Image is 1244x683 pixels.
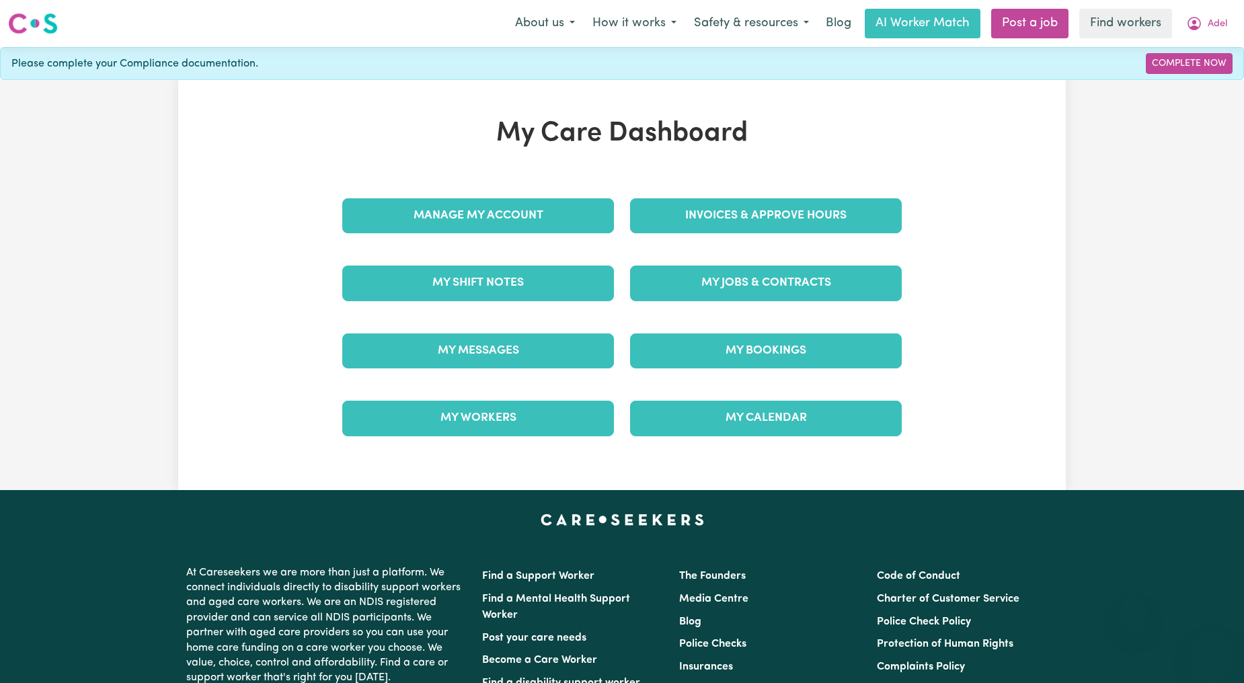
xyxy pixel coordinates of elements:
button: My Account [1177,9,1236,38]
a: Invoices & Approve Hours [630,198,902,233]
img: Careseekers logo [8,11,58,36]
a: Careseekers home page [541,514,704,525]
h1: My Care Dashboard [334,118,910,150]
span: Adel [1208,17,1227,32]
a: Protection of Human Rights [877,639,1013,649]
a: Blog [818,9,859,38]
button: Safety & resources [685,9,818,38]
a: Charter of Customer Service [877,594,1019,604]
a: Find a Support Worker [482,571,594,581]
a: Complaints Policy [877,661,965,672]
a: Blog [679,616,701,627]
a: Police Check Policy [877,616,971,627]
a: The Founders [679,571,746,581]
a: My Calendar [630,401,902,436]
a: My Messages [342,333,614,368]
a: My Jobs & Contracts [630,266,902,300]
a: Post your care needs [482,633,586,643]
button: How it works [584,9,685,38]
a: Post a job [991,9,1068,38]
a: My Shift Notes [342,266,614,300]
a: AI Worker Match [865,9,980,38]
a: Insurances [679,661,733,672]
button: About us [506,9,584,38]
a: Media Centre [679,594,748,604]
a: My Bookings [630,333,902,368]
span: Please complete your Compliance documentation. [11,56,258,72]
a: My Workers [342,401,614,436]
iframe: Close message [1120,597,1147,624]
a: Find a Mental Health Support Worker [482,594,630,620]
a: Manage My Account [342,198,614,233]
a: Become a Care Worker [482,655,597,666]
a: Complete Now [1146,53,1233,74]
a: Code of Conduct [877,571,960,581]
iframe: Button to launch messaging window [1190,629,1233,672]
a: Find workers [1079,9,1172,38]
a: Careseekers logo [8,8,58,39]
a: Police Checks [679,639,746,649]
